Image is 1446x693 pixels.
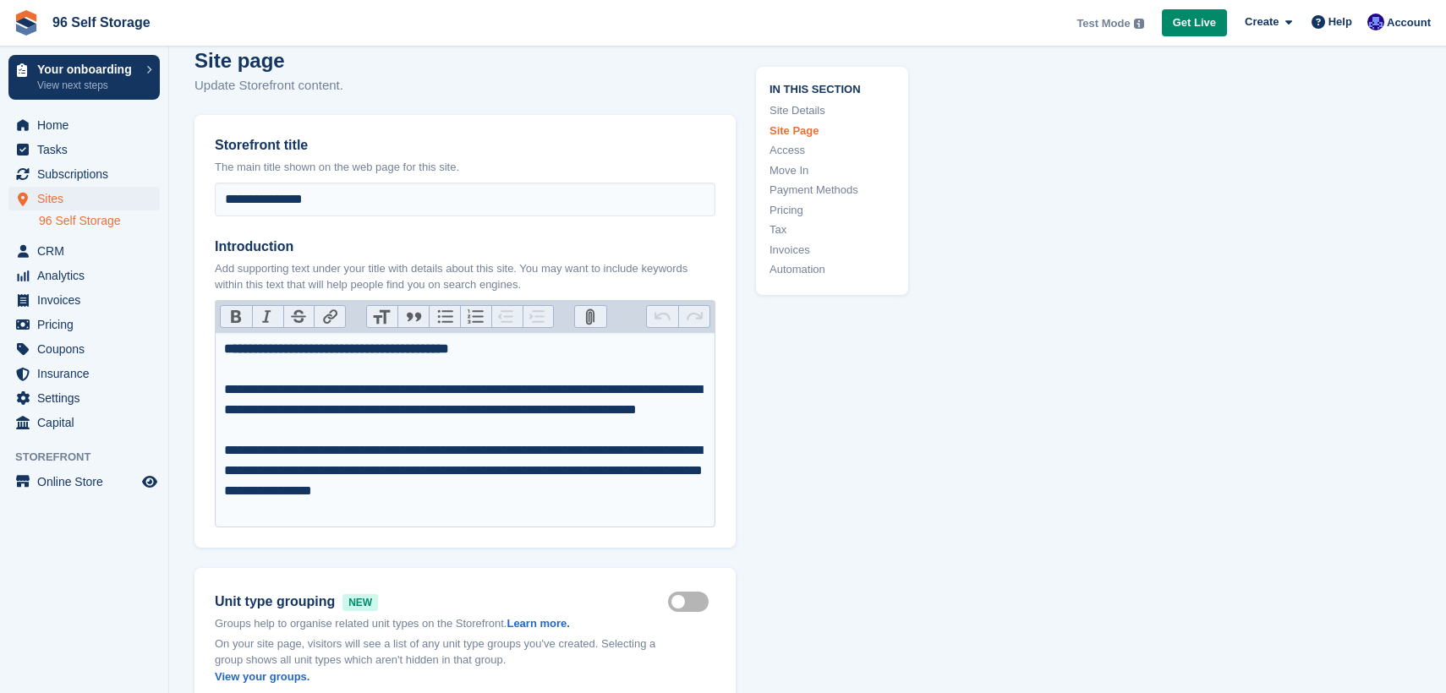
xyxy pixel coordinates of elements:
[1134,19,1144,29] img: icon-info-grey-7440780725fd019a000dd9b08b2336e03edf1995a4989e88bcd33f0948082b44.svg
[37,362,139,385] span: Insurance
[283,306,315,328] button: Strikethrough
[770,122,895,139] a: Site Page
[39,213,160,229] a: 96 Self Storage
[37,138,139,161] span: Tasks
[8,313,160,336] a: menu
[367,306,398,328] button: Heading
[14,10,39,35] img: stora-icon-8386f47178a22dfd0bd8f6a31ec36ba5ce8667c1dd55bd0f319d3a0aa187defe.svg
[647,306,678,328] button: Undo
[770,142,895,159] a: Access
[37,78,138,93] p: View next steps
[140,472,160,492] a: Preview store
[194,76,736,95] p: Update Storefront content.
[1245,14,1279,30] span: Create
[8,470,160,494] a: menu
[37,411,139,434] span: Capital
[460,306,491,328] button: Numbers
[252,306,283,328] button: Italic
[1162,9,1227,37] a: Get Live
[770,261,895,278] a: Automation
[215,592,668,612] label: Unit type grouping
[37,187,139,210] span: Sites
[1367,14,1384,30] img: Jem Plester
[37,162,139,186] span: Subscriptions
[15,449,168,466] span: Storefront
[215,332,715,527] trix-editor: Introduction
[37,337,139,361] span: Coupons
[215,636,668,685] p: On your site page, visitors will see a list of any unit type groups you've created. Selecting a g...
[575,306,606,328] button: Attach Files
[8,138,160,161] a: menu
[1076,15,1130,32] span: Test Mode
[215,670,309,683] a: View your groups.
[8,411,160,434] a: menu
[1328,14,1352,30] span: Help
[491,306,523,328] button: Decrease Level
[770,79,895,95] span: In this section
[770,241,895,258] a: Invoices
[37,264,139,287] span: Analytics
[37,113,139,137] span: Home
[37,313,139,336] span: Pricing
[37,239,139,263] span: CRM
[37,63,138,75] p: Your onboarding
[221,306,252,328] button: Bold
[668,600,715,603] label: Show groups on storefront
[8,162,160,186] a: menu
[8,187,160,210] a: menu
[678,306,709,328] button: Redo
[8,113,160,137] a: menu
[770,221,895,238] a: Tax
[770,182,895,199] a: Payment Methods
[46,8,157,36] a: 96 Self Storage
[770,161,895,178] a: Move In
[1387,14,1431,31] span: Account
[770,102,895,119] a: Site Details
[523,306,554,328] button: Increase Level
[8,362,160,385] a: menu
[215,260,715,293] p: Add supporting text under your title with details about this site. You may want to include keywor...
[397,306,429,328] button: Quote
[8,239,160,263] a: menu
[8,337,160,361] a: menu
[8,264,160,287] a: menu
[215,615,668,632] p: Groups help to organise related unit types on the Storefront.
[1173,14,1216,31] span: Get Live
[8,55,160,100] a: Your onboarding View next steps
[314,306,345,328] button: Link
[8,386,160,410] a: menu
[215,135,715,156] label: Storefront title
[770,201,895,218] a: Pricing
[37,386,139,410] span: Settings
[37,288,139,312] span: Invoices
[215,159,715,176] p: The main title shown on the web page for this site.
[429,306,460,328] button: Bullets
[8,288,160,312] a: menu
[194,46,736,76] h2: Site page
[507,617,569,630] a: Learn more.
[37,470,139,494] span: Online Store
[215,237,715,257] label: Introduction
[342,594,378,611] span: NEW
